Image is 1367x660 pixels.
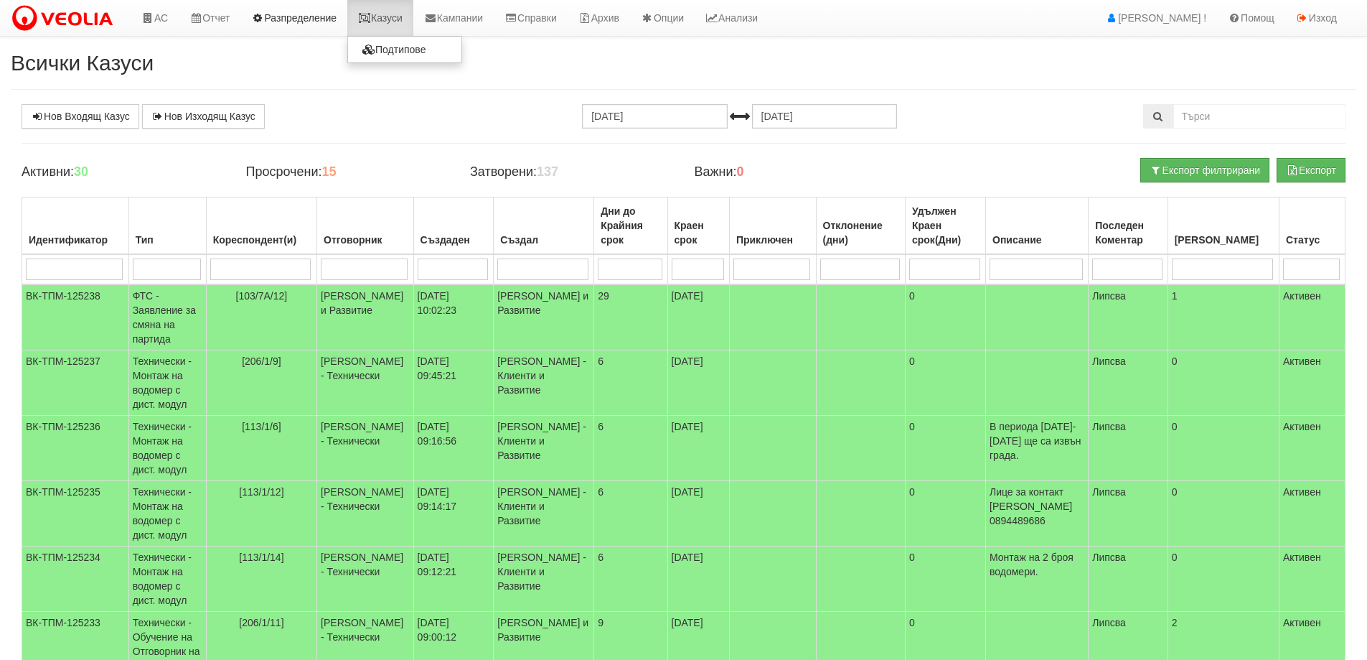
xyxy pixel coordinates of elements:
td: [PERSON_NAME] и Развитие [494,284,594,350]
span: 29 [598,290,609,302]
span: 6 [598,421,603,432]
p: В периода [DATE]-[DATE] ще са извън града. [990,419,1084,463]
span: 6 [598,355,603,367]
td: [PERSON_NAME] - Клиенти и Развитие [494,416,594,481]
th: Описание: No sort applied, activate to apply an ascending sort [986,197,1089,255]
td: ФТС - Заявление за смяна на партида [128,284,206,350]
div: Създаден [418,230,490,250]
td: 0 [905,481,985,547]
div: Идентификатор [26,230,125,250]
th: Краен срок: No sort applied, activate to apply an ascending sort [667,197,729,255]
td: [DATE] [667,350,729,416]
div: [PERSON_NAME] [1172,230,1275,250]
th: Последен Коментар: No sort applied, activate to apply an ascending sort [1089,197,1168,255]
button: Експорт [1277,158,1345,182]
td: [DATE] 09:14:17 [413,481,494,547]
td: [PERSON_NAME] - Технически [317,350,414,416]
td: 0 [905,416,985,481]
span: 9 [598,617,603,628]
div: Краен срок [672,215,725,250]
td: [DATE] 09:12:21 [413,547,494,612]
td: Активен [1279,416,1345,481]
td: [DATE] 10:02:23 [413,284,494,350]
div: Тип [133,230,202,250]
th: Брой Файлове: No sort applied, activate to apply an ascending sort [1168,197,1279,255]
td: Технически - Монтаж на водомер с дист. модул [128,481,206,547]
div: Създал [497,230,590,250]
th: Идентификатор: No sort applied, activate to apply an ascending sort [22,197,129,255]
h4: Активни: [22,165,224,180]
div: Статус [1283,230,1341,250]
th: Дни до Крайния срок: No sort applied, activate to apply an ascending sort [594,197,667,255]
span: 6 [598,552,603,563]
input: Търсене по Идентификатор, Бл/Вх/Ап, Тип, Описание, Моб. Номер, Имейл, Файл, Коментар, [1173,104,1345,129]
td: Технически - Монтаж на водомер с дист. модул [128,547,206,612]
h4: Важни: [694,165,896,180]
div: Приключен [733,230,812,250]
td: [PERSON_NAME] - Технически [317,416,414,481]
a: Нов Входящ Казус [22,104,139,129]
td: [DATE] 09:45:21 [413,350,494,416]
td: [PERSON_NAME] - Технически [317,481,414,547]
span: Липсва [1092,486,1126,498]
td: Активен [1279,547,1345,612]
td: [PERSON_NAME] - Технически [317,547,414,612]
span: [103/7А/12] [236,290,288,302]
h4: Просрочени: [245,165,448,180]
td: 1 [1168,284,1279,350]
h2: Всички Казуси [11,51,1356,75]
div: Удължен Краен срок(Дни) [909,201,982,250]
button: Експорт филтрирани [1140,158,1269,182]
span: Липсва [1092,617,1126,628]
span: [113/1/14] [239,552,283,563]
p: Монтаж на 2 броя водомери. [990,550,1084,579]
td: ВК-ТПМ-125237 [22,350,129,416]
th: Създал: No sort applied, activate to apply an ascending sort [494,197,594,255]
td: [DATE] [667,481,729,547]
td: ВК-ТПМ-125236 [22,416,129,481]
th: Приключен: No sort applied, activate to apply an ascending sort [729,197,816,255]
th: Отклонение (дни): No sort applied, activate to apply an ascending sort [816,197,905,255]
th: Създаден: No sort applied, activate to apply an ascending sort [413,197,494,255]
td: ВК-ТПМ-125238 [22,284,129,350]
td: 0 [905,284,985,350]
span: [206/1/9] [242,355,281,367]
td: [PERSON_NAME] и Развитие [317,284,414,350]
b: 137 [537,164,558,179]
td: Активен [1279,350,1345,416]
span: [113/1/12] [239,486,283,498]
td: Технически - Монтаж на водомер с дист. модул [128,416,206,481]
td: 0 [1168,350,1279,416]
td: Технически - Монтаж на водомер с дист. модул [128,350,206,416]
td: [DATE] [667,416,729,481]
span: [206/1/11] [239,617,283,628]
td: [DATE] [667,284,729,350]
span: Липсва [1092,421,1126,432]
div: Отклонение (дни) [820,215,901,250]
span: 6 [598,486,603,498]
div: Дни до Крайния срок [598,201,663,250]
span: Липсва [1092,290,1126,302]
span: [113/1/6] [242,421,281,432]
td: ВК-ТПМ-125235 [22,481,129,547]
div: Последен Коментар [1092,215,1164,250]
th: Удължен Краен срок(Дни): No sort applied, activate to apply an ascending sort [905,197,985,255]
p: Лице за контакт [PERSON_NAME] 0894489686 [990,485,1084,528]
td: Активен [1279,284,1345,350]
th: Кореспондент(и): No sort applied, activate to apply an ascending sort [206,197,316,255]
td: ВК-ТПМ-125234 [22,547,129,612]
td: [DATE] [667,547,729,612]
th: Тип: No sort applied, activate to apply an ascending sort [128,197,206,255]
th: Отговорник: No sort applied, activate to apply an ascending sort [317,197,414,255]
h4: Затворени: [470,165,672,180]
td: 0 [905,350,985,416]
b: 15 [321,164,336,179]
td: [DATE] 09:16:56 [413,416,494,481]
td: 0 [1168,547,1279,612]
th: Статус: No sort applied, activate to apply an ascending sort [1279,197,1345,255]
img: VeoliaLogo.png [11,4,120,34]
a: Нов Изходящ Казус [142,104,265,129]
td: [PERSON_NAME] - Клиенти и Развитие [494,547,594,612]
td: 0 [905,547,985,612]
a: Подтипове [348,40,461,59]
